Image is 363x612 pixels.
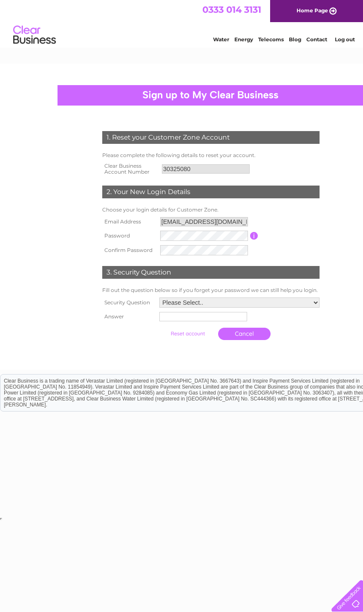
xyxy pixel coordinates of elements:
[289,36,301,43] a: Blog
[258,36,284,43] a: Telecoms
[100,285,322,295] td: Fill out the question below so if you forget your password we can still help you login.
[161,328,214,340] input: Submit
[100,229,158,243] th: Password
[100,243,158,257] th: Confirm Password
[306,36,327,43] a: Contact
[213,36,229,43] a: Water
[202,4,261,15] a: 0333 014 3131
[102,186,320,198] div: 2. Your New Login Details
[100,295,157,310] th: Security Question
[13,22,56,48] img: logo.png
[100,150,322,160] td: Please complete the following details to reset your account.
[102,131,320,144] div: 1. Reset your Customer Zone Account
[250,232,258,240] input: Information
[100,205,322,215] td: Choose your login details for Customer Zone.
[234,36,253,43] a: Energy
[102,266,320,279] div: 3. Security Question
[100,160,160,177] th: Clear Business Account Number
[218,328,271,340] a: Cancel
[100,310,157,323] th: Answer
[335,36,355,43] a: Log out
[100,215,158,229] th: Email Address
